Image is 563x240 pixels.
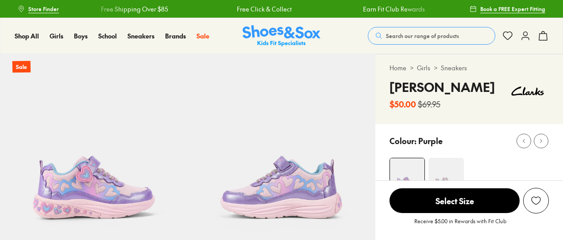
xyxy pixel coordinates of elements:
p: Colour: [389,135,416,147]
a: Sneakers [127,31,154,41]
a: School [98,31,117,41]
span: Select Size [389,188,520,213]
a: Sale [197,31,209,41]
a: Free Click & Collect [237,4,292,14]
a: Sneakers [441,63,467,72]
p: Receive $5.00 in Rewards with Fit Club [414,217,506,233]
span: Girls [50,31,63,40]
a: Free Shipping Over $85 [101,4,168,14]
a: Earn Fit Club Rewards [363,4,425,14]
a: Store Finder [18,1,59,17]
span: School [98,31,117,40]
a: Boys [74,31,88,41]
span: Search our range of products [386,32,459,40]
span: Boys [74,31,88,40]
a: Girls [50,31,63,41]
span: Store Finder [28,5,59,13]
button: Add to Wishlist [523,188,549,213]
button: Search our range of products [368,27,495,45]
span: Sale [197,31,209,40]
img: SNS_Logo_Responsive.svg [243,25,320,47]
img: Addison Rainbow [428,158,464,193]
a: Brands [165,31,186,41]
span: Book a FREE Expert Fitting [480,5,545,13]
a: Shop All [15,31,39,41]
p: Purple [418,135,443,147]
span: Shop All [15,31,39,40]
span: Sneakers [127,31,154,40]
a: Book a FREE Expert Fitting [470,1,545,17]
button: Select Size [389,188,520,213]
s: $69.95 [418,98,440,110]
p: Sale [12,61,31,73]
div: > > [389,63,549,72]
img: Vendor logo [506,78,549,104]
a: Home [389,63,406,72]
img: Addison Purple [390,158,424,193]
h4: [PERSON_NAME] [389,78,495,96]
span: Brands [165,31,186,40]
a: Shoes & Sox [243,25,320,47]
b: $50.00 [389,98,416,110]
a: Girls [417,63,430,72]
